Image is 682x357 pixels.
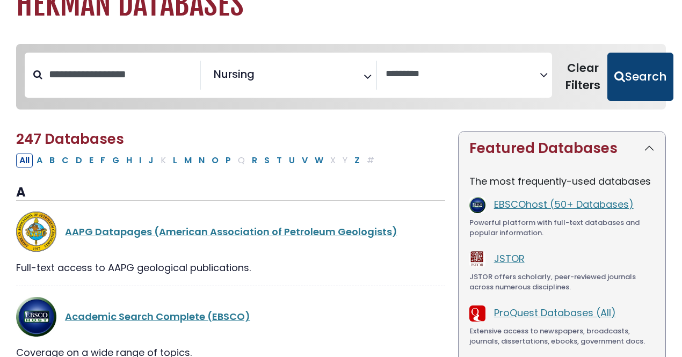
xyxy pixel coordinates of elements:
[33,154,46,167] button: Filter Results A
[386,69,540,80] textarea: Search
[16,185,445,201] h3: A
[607,53,673,101] button: Submit for Search Results
[261,154,273,167] button: Filter Results S
[469,272,655,293] div: JSTOR offers scholarly, peer-reviewed journals across numerous disciplines.
[86,154,97,167] button: Filter Results E
[16,153,379,166] div: Alpha-list to filter by first letter of database name
[16,154,33,167] button: All
[46,154,58,167] button: Filter Results B
[136,154,144,167] button: Filter Results I
[286,154,298,167] button: Filter Results U
[181,154,195,167] button: Filter Results M
[65,225,397,238] a: AAPG Datapages (American Association of Petroleum Geologists)
[97,154,108,167] button: Filter Results F
[59,154,72,167] button: Filter Results C
[273,154,285,167] button: Filter Results T
[195,154,208,167] button: Filter Results N
[42,65,200,83] input: Search database by title or keyword
[469,174,655,188] p: The most frequently-used databases
[494,198,634,211] a: EBSCOhost (50+ Databases)
[208,154,222,167] button: Filter Results O
[109,154,122,167] button: Filter Results G
[469,217,655,238] div: Powerful platform with full-text databases and popular information.
[123,154,135,167] button: Filter Results H
[145,154,157,167] button: Filter Results J
[558,53,607,101] button: Clear Filters
[469,326,655,347] div: Extensive access to newspapers, broadcasts, journals, dissertations, ebooks, government docs.
[16,44,666,110] nav: Search filters
[351,154,363,167] button: Filter Results Z
[16,129,124,149] span: 247 Databases
[494,306,616,319] a: ProQuest Databases (All)
[214,66,255,82] span: Nursing
[257,72,264,83] textarea: Search
[222,154,234,167] button: Filter Results P
[249,154,260,167] button: Filter Results R
[65,310,250,323] a: Academic Search Complete (EBSCO)
[311,154,327,167] button: Filter Results W
[16,260,445,275] div: Full-text access to AAPG geological publications.
[72,154,85,167] button: Filter Results D
[459,132,665,165] button: Featured Databases
[209,66,255,82] li: Nursing
[170,154,180,167] button: Filter Results L
[494,252,525,265] a: JSTOR
[299,154,311,167] button: Filter Results V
